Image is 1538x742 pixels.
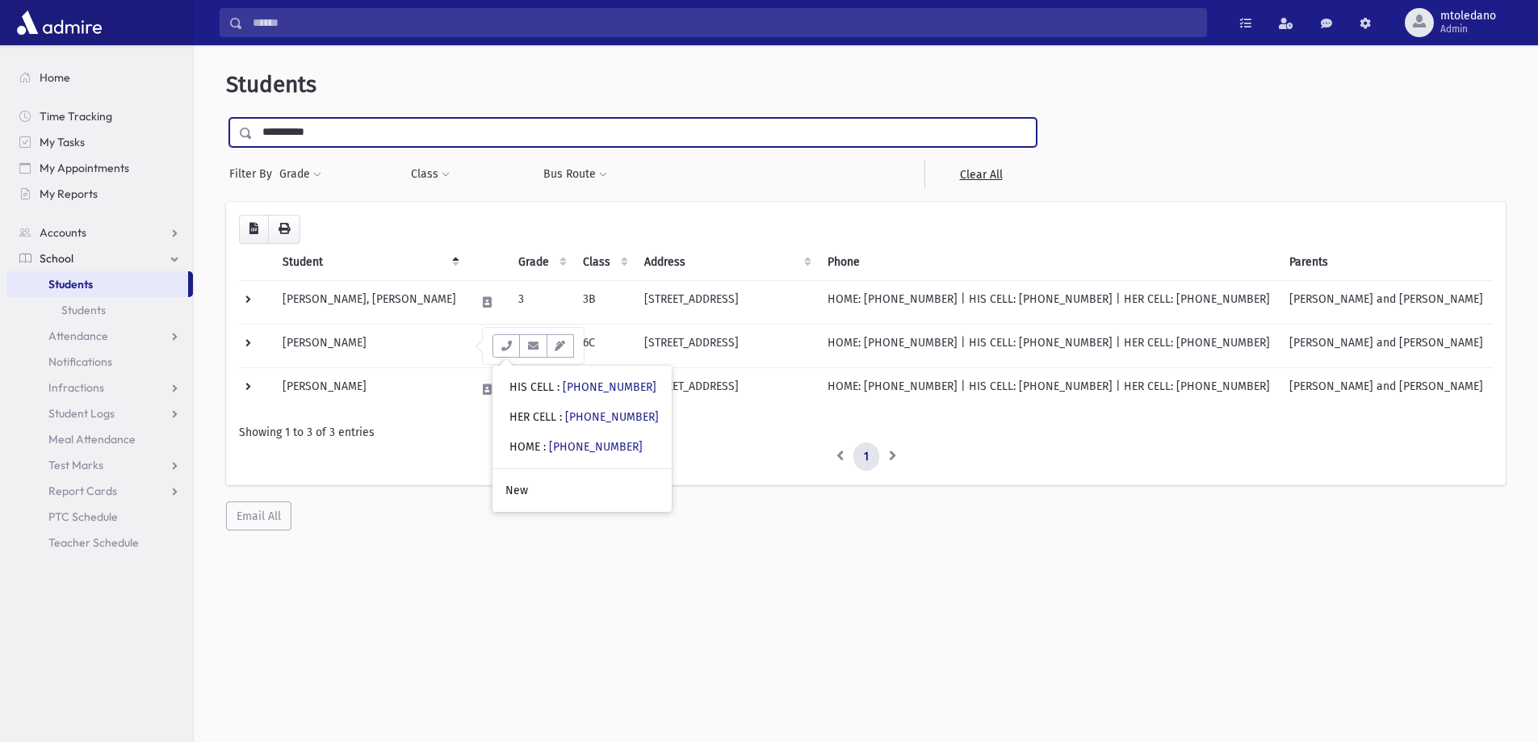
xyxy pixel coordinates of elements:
a: Meal Attendance [6,426,193,452]
td: [STREET_ADDRESS] [635,367,818,411]
a: Students [6,271,188,297]
td: [PERSON_NAME] and [PERSON_NAME] [1280,324,1493,367]
td: 6C [573,324,635,367]
span: My Appointments [40,161,129,175]
span: My Reports [40,187,98,201]
button: Grade [279,160,322,189]
th: Student: activate to sort column descending [273,244,466,281]
a: Attendance [6,323,193,349]
td: [PERSON_NAME] [273,367,466,411]
th: Address: activate to sort column ascending [635,244,818,281]
td: [PERSON_NAME] and [PERSON_NAME] [1280,280,1493,324]
span: My Tasks [40,135,85,149]
a: Time Tracking [6,103,193,129]
a: My Appointments [6,155,193,181]
img: AdmirePro [13,6,106,39]
a: Clear All [924,160,1037,189]
a: My Reports [6,181,193,207]
a: New [492,476,672,505]
button: Email Templates [547,334,574,358]
a: School [6,245,193,271]
td: [STREET_ADDRESS] [635,280,818,324]
div: HOME [509,438,643,455]
a: 1 [853,442,879,472]
div: HER CELL [509,409,659,425]
td: [STREET_ADDRESS] [635,324,818,367]
td: [PERSON_NAME], [PERSON_NAME] [273,280,466,324]
a: Notifications [6,349,193,375]
td: 3 [509,280,573,324]
a: Teacher Schedule [6,530,193,555]
span: Infractions [48,380,104,395]
a: Test Marks [6,452,193,478]
span: Student Logs [48,406,115,421]
span: Accounts [40,225,86,240]
td: 6 [509,324,573,367]
span: Students [48,277,93,291]
input: Search [243,8,1206,37]
span: Admin [1440,23,1496,36]
td: 3B [573,280,635,324]
th: Class: activate to sort column ascending [573,244,635,281]
div: Showing 1 to 3 of 3 entries [239,424,1493,441]
span: School [40,251,73,266]
a: Report Cards [6,478,193,504]
a: [PHONE_NUMBER] [563,380,656,394]
div: HIS CELL [509,379,656,396]
span: Report Cards [48,484,117,498]
span: Meal Attendance [48,432,136,446]
td: HOME: [PHONE_NUMBER] | HIS CELL: [PHONE_NUMBER] | HER CELL: [PHONE_NUMBER] [818,367,1280,411]
a: [PHONE_NUMBER] [565,410,659,424]
span: : [559,410,562,424]
a: PTC Schedule [6,504,193,530]
a: My Tasks [6,129,193,155]
th: Parents [1280,244,1493,281]
span: : [557,380,559,394]
button: CSV [239,215,269,244]
span: Filter By [229,166,279,182]
a: Student Logs [6,400,193,426]
span: Attendance [48,329,108,343]
td: [PERSON_NAME] [273,324,466,367]
span: Notifications [48,354,112,369]
button: Print [268,215,300,244]
span: PTC Schedule [48,509,118,524]
span: Time Tracking [40,109,112,124]
span: : [543,440,546,454]
span: Students [226,71,316,98]
a: Infractions [6,375,193,400]
a: [PHONE_NUMBER] [549,440,643,454]
button: Email All [226,501,291,530]
a: Accounts [6,220,193,245]
a: Home [6,65,193,90]
td: [PERSON_NAME] and [PERSON_NAME] [1280,367,1493,411]
span: mtoledano [1440,10,1496,23]
th: Grade: activate to sort column ascending [509,244,573,281]
span: Home [40,70,70,85]
td: HOME: [PHONE_NUMBER] | HIS CELL: [PHONE_NUMBER] | HER CELL: [PHONE_NUMBER] [818,324,1280,367]
span: Test Marks [48,458,103,472]
button: Bus Route [543,160,608,189]
span: Teacher Schedule [48,535,139,550]
th: Phone [818,244,1280,281]
button: Class [410,160,451,189]
td: HOME: [PHONE_NUMBER] | HIS CELL: [PHONE_NUMBER] | HER CELL: [PHONE_NUMBER] [818,280,1280,324]
a: Students [6,297,193,323]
